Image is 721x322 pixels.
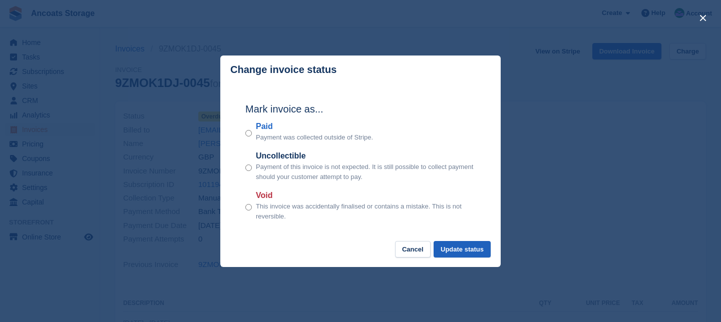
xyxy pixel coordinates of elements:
[256,120,373,132] label: Paid
[256,150,476,162] label: Uncollectible
[230,64,336,75] p: Change invoice status
[395,241,431,257] button: Cancel
[434,241,491,257] button: Update status
[695,10,711,26] button: close
[256,189,476,201] label: Void
[245,101,476,116] h2: Mark invoice as...
[256,132,373,142] p: Payment was collected outside of Stripe.
[256,201,476,221] p: This invoice was accidentally finalised or contains a mistake. This is not reversible.
[256,162,476,181] p: Payment of this invoice is not expected. It is still possible to collect payment should your cust...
